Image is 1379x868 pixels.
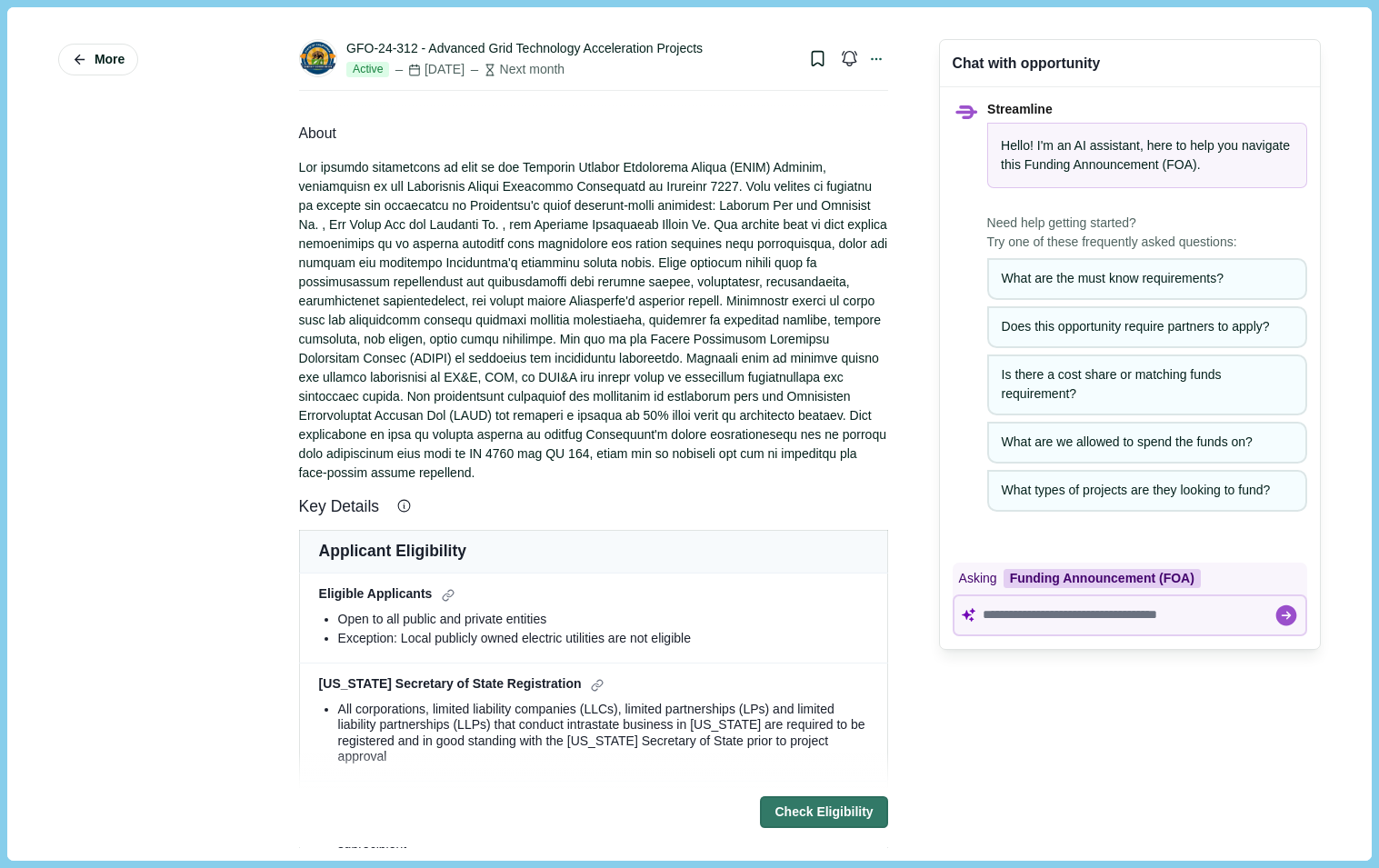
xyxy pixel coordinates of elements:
div: Does this opportunity require partners to apply? [1002,317,1293,336]
span: Need help getting started? Try one of these frequently asked questions: [987,214,1307,252]
button: What are we allowed to spend the funds on? [987,422,1307,464]
span: Hello! I'm an AI assistant, here to help you navigate this . [1001,138,1290,172]
button: Does this opportunity require partners to apply? [987,306,1307,348]
td: Applicant Eligibility [299,531,887,574]
div: GFO-24-312 - Advanced Grid Technology Acceleration Projects [346,39,703,58]
div: About [299,123,888,145]
img: 2018-12-07-184700.587936CECLogo.jpg [300,40,336,76]
div: All corporations, limited liability companies (LLCs), limited partnerships (LPs) and limited liab... [338,702,868,765]
div: Exception: Local publicly owned electric utilities are not eligible [338,631,868,647]
div: Open to all public and private entities [338,612,868,628]
span: Key Details [299,495,390,518]
div: Lor ipsumdo sitametcons ad elit se doe Temporin Utlabor Etdolorema Aliqua (ENIM) Adminim, veniamq... [299,158,888,483]
button: More [58,44,138,75]
div: What types of projects are they looking to fund? [1002,481,1293,500]
div: [DATE] [393,60,465,79]
span: Active [346,62,389,78]
button: What types of projects are they looking to fund? [987,470,1307,512]
button: What are the must know requirements? [987,258,1307,300]
button: Bookmark this grant. [802,43,834,75]
button: Check Eligibility [760,797,887,829]
span: More [95,52,125,67]
button: Is there a cost share or matching funds requirement? [987,354,1307,415]
span: Funding Announcement (FOA) [1024,157,1197,172]
div: Asking [953,563,1307,594]
div: Eligible Applicants [319,586,868,605]
div: Is there a cost share or matching funds requirement? [1002,365,1293,404]
span: Streamline [987,102,1053,116]
div: Funding Announcement (FOA) [1004,569,1201,588]
div: What are we allowed to spend the funds on? [1002,433,1293,452]
div: What are the must know requirements? [1002,269,1293,288]
div: Chat with opportunity [953,53,1101,74]
div: Next month [468,60,565,79]
div: [US_STATE] Secretary of State Registration [319,676,868,695]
